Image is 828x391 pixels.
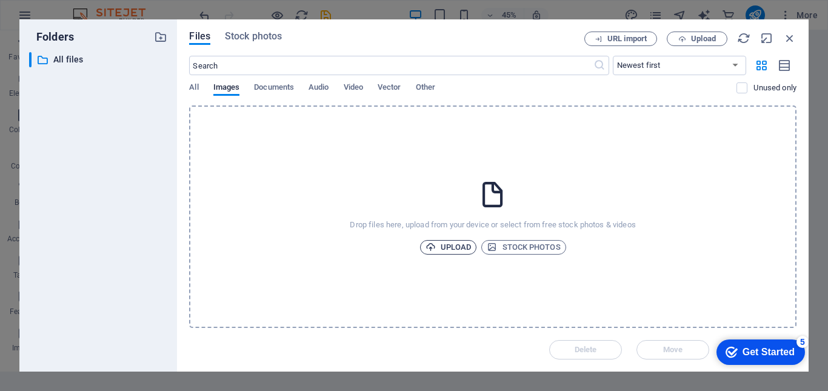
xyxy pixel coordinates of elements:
[667,32,727,46] button: Upload
[254,80,294,97] span: Documents
[5,5,85,15] a: Skip to main content
[29,52,32,67] div: ​
[36,13,88,24] div: Get Started
[309,80,329,97] span: Audio
[760,32,773,45] i: Minimize
[213,80,240,97] span: Images
[90,2,102,15] div: 5
[154,30,167,44] i: Create new folder
[189,29,210,44] span: Files
[607,35,647,42] span: URL import
[481,240,566,255] button: Stock photos
[10,6,98,32] div: Get Started 5 items remaining, 0% complete
[350,219,635,230] p: Drop files here, upload from your device or select from free stock photos & videos
[416,80,435,97] span: Other
[378,80,401,97] span: Vector
[753,82,796,93] p: Displays only files that are not in use on the website. Files added during this session can still...
[426,240,472,255] span: Upload
[225,29,282,44] span: Stock photos
[189,56,593,75] input: Search
[691,35,716,42] span: Upload
[737,32,750,45] i: Reload
[584,32,657,46] button: URL import
[29,29,74,45] p: Folders
[53,53,145,67] p: All files
[344,80,363,97] span: Video
[783,32,796,45] i: Close
[487,240,560,255] span: Stock photos
[420,240,477,255] button: Upload
[189,80,198,97] span: All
